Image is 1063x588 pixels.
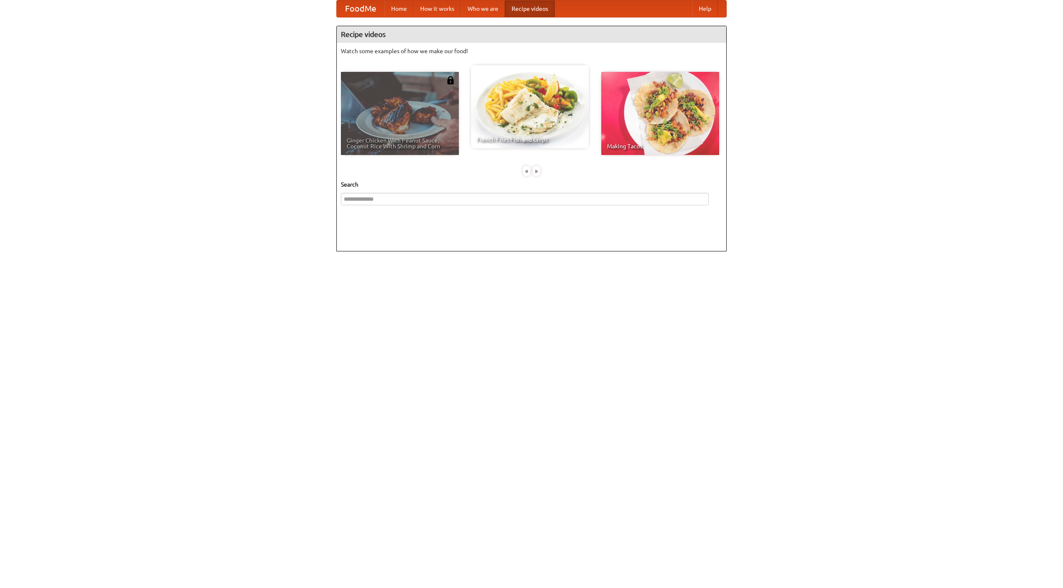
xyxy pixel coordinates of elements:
div: « [523,166,530,176]
div: » [533,166,540,176]
a: Home [385,0,414,17]
h4: Recipe videos [337,26,726,43]
p: Watch some examples of how we make our food! [341,47,722,55]
span: French Fries Fish and Chips [477,137,583,143]
a: Help [692,0,718,17]
a: How it works [414,0,461,17]
span: Making Tacos [607,143,713,149]
a: Who we are [461,0,505,17]
img: 483408.png [446,76,455,84]
a: Making Tacos [601,72,719,155]
a: French Fries Fish and Chips [471,65,589,148]
h5: Search [341,180,722,189]
a: FoodMe [337,0,385,17]
a: Recipe videos [505,0,555,17]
